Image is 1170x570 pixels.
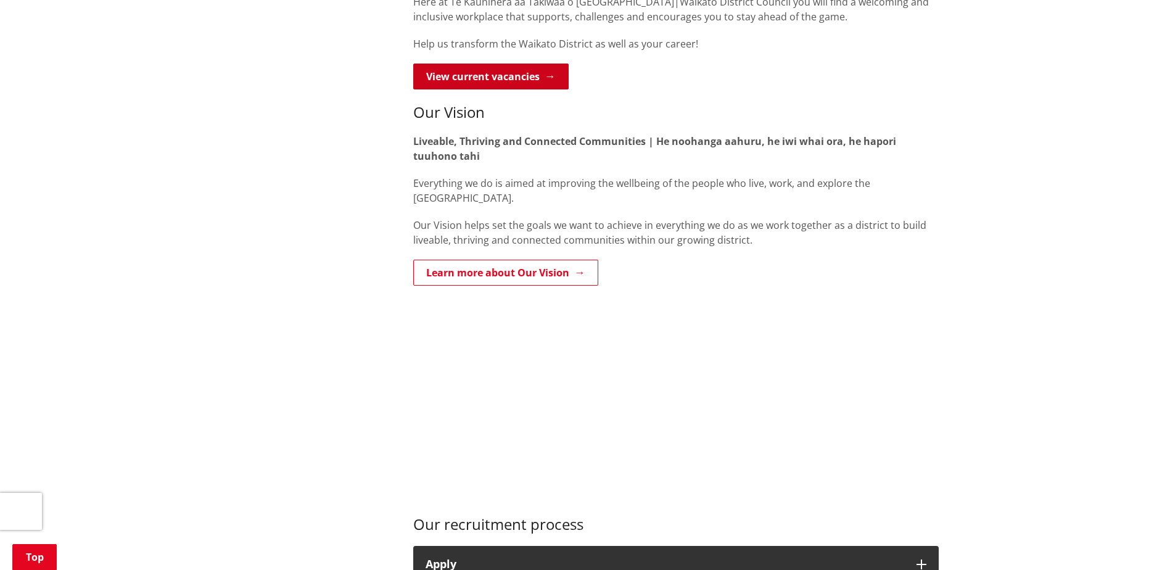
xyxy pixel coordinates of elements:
a: View current vacancies [413,64,569,89]
h3: Our recruitment process [413,498,939,534]
h3: Our Vision [413,104,939,122]
p: Our Vision helps set the goals we want to achieve in everything we do as we work together as a di... [413,218,939,247]
a: Learn more about Our Vision [413,260,598,286]
strong: Liveable, Thriving and Connected Communities | He noohanga aahuru, he iwi whai ora, he hapori tuu... [413,134,896,163]
a: Top [12,544,57,570]
p: Help us transform the Waikato District as well as your career! [413,36,939,51]
p: Everything we do is aimed at improving the wellbeing of the people who live, work, and explore th... [413,176,939,205]
iframe: Messenger Launcher [1113,518,1158,563]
